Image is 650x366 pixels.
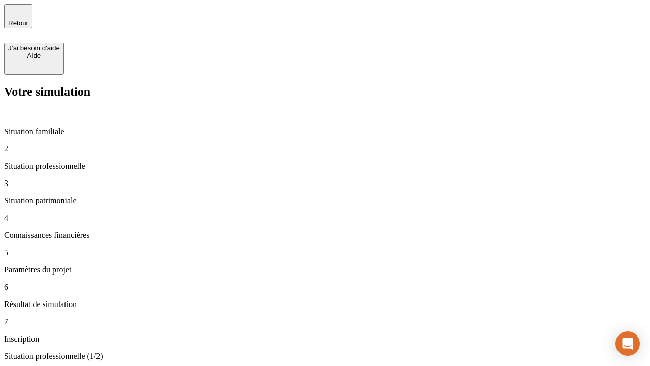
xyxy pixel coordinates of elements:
p: Connaissances financières [4,231,646,240]
p: Inscription [4,334,646,344]
p: 7 [4,317,646,326]
p: 5 [4,248,646,257]
div: J’ai besoin d'aide [8,44,60,52]
button: J’ai besoin d'aideAide [4,43,64,75]
p: 6 [4,283,646,292]
button: Retour [4,4,32,28]
span: Retour [8,19,28,27]
p: Résultat de simulation [4,300,646,309]
h2: Votre simulation [4,85,646,99]
p: Situation professionnelle [4,162,646,171]
p: Situation patrimoniale [4,196,646,205]
p: 4 [4,213,646,223]
p: 2 [4,144,646,154]
p: Situation familiale [4,127,646,136]
div: Open Intercom Messenger [615,331,640,356]
div: Aide [8,52,60,59]
p: Paramètres du projet [4,265,646,274]
p: 3 [4,179,646,188]
p: Situation professionnelle (1/2) [4,352,646,361]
